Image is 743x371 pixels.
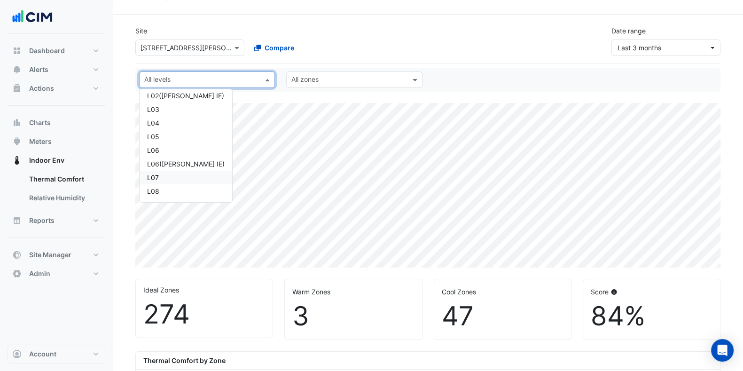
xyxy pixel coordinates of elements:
[292,287,414,297] div: Warm Zones
[143,285,265,295] div: Ideal Zones
[290,74,319,87] div: All zones
[29,118,51,127] span: Charts
[147,132,225,142] div: L05
[8,60,105,79] button: Alerts
[143,74,171,87] div: All levels
[591,287,712,297] div: Score
[265,43,294,53] span: Compare
[292,300,414,332] div: 3
[8,41,105,60] button: Dashboard
[29,216,55,225] span: Reports
[591,300,712,332] div: 84%
[143,356,226,364] b: Thermal Comfort by Zone
[29,269,50,278] span: Admin
[29,156,64,165] span: Indoor Env
[22,170,105,189] a: Thermal Comfort
[29,46,65,55] span: Dashboard
[29,84,54,93] span: Actions
[442,287,563,297] div: Cool Zones
[8,211,105,230] button: Reports
[8,345,105,363] button: Account
[12,137,22,146] app-icon: Meters
[8,132,105,151] button: Meters
[139,89,233,203] ng-dropdown-panel: Options list
[611,39,720,56] button: Last 3 months
[147,118,225,128] div: L04
[12,65,22,74] app-icon: Alerts
[147,104,225,114] div: L03
[12,269,22,278] app-icon: Admin
[8,79,105,98] button: Actions
[12,46,22,55] app-icon: Dashboard
[135,26,147,36] label: Site
[8,151,105,170] button: Indoor Env
[248,39,300,56] button: Compare
[12,118,22,127] app-icon: Charts
[147,145,225,155] div: L06
[29,137,52,146] span: Meters
[8,264,105,283] button: Admin
[29,250,71,260] span: Site Manager
[711,339,734,362] div: Open Intercom Messenger
[8,113,105,132] button: Charts
[29,65,48,74] span: Alerts
[442,300,563,332] div: 47
[11,8,54,26] img: Company Logo
[147,186,225,196] div: L08
[611,26,646,36] label: Date range
[147,200,225,210] div: L09
[147,91,225,101] div: L02([PERSON_NAME] IE)
[12,216,22,225] app-icon: Reports
[12,84,22,93] app-icon: Actions
[147,173,225,182] div: L07
[618,44,661,52] span: 01 Jun 25 - 31 Aug 25
[12,156,22,165] app-icon: Indoor Env
[8,170,105,211] div: Indoor Env
[22,189,105,207] a: Relative Humidity
[8,245,105,264] button: Site Manager
[143,299,265,330] div: 274
[29,349,56,359] span: Account
[147,159,225,169] div: L06([PERSON_NAME] IE)
[12,250,22,260] app-icon: Site Manager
